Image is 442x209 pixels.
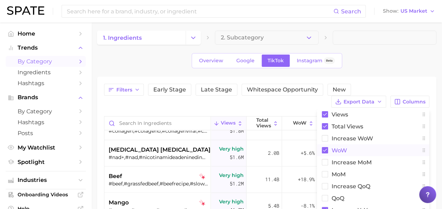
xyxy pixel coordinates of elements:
button: Trends [6,43,86,53]
span: Late Stage [201,87,232,93]
span: Show [383,9,398,13]
img: SPATE [7,6,44,15]
span: Export Data [344,99,374,105]
span: Whitespace Opportunity [247,87,318,93]
input: Search in ingredients [104,116,211,130]
span: Posts [18,130,74,137]
a: TikTok [262,55,290,67]
button: Export Data [331,96,386,108]
span: WoW [332,147,347,153]
div: nicotinamide adenine dinucleotide (nad) [104,140,211,166]
span: 2. Subcategory [221,34,264,41]
button: Change Category [186,31,201,45]
a: InstagramBeta [291,55,341,67]
span: Very high [219,171,244,179]
span: Search [341,8,361,15]
a: by Category [6,106,86,117]
a: Hashtags [6,117,86,128]
span: Views [221,120,236,126]
span: 51.8m [230,127,244,135]
span: US Market [401,9,427,13]
span: Home [18,30,74,37]
a: Posts [6,128,86,139]
span: 51.6m [230,153,244,161]
span: Columns [403,99,425,105]
button: WoW [282,116,318,130]
span: New [333,87,346,93]
span: Brands [18,94,74,101]
span: QoQ [332,195,344,201]
span: WoW [293,120,307,126]
span: by Category [18,108,74,115]
span: Beta [326,58,333,64]
a: Onboarding Videos [6,189,86,200]
button: Industries [6,175,86,185]
span: 2.0b [268,149,279,157]
a: Overview [193,55,229,67]
span: Very high [219,197,244,206]
span: increase MoM [332,159,372,165]
button: 2. Subcategory [215,31,319,45]
span: beef [109,172,122,180]
button: beeftiktok falling star#beef,#grassfedbeef,#beefrecipe,#slowcookedbeef,#picadilloderes,#easybeefr... [104,166,429,193]
span: Spotlight [18,159,74,165]
span: Filters [116,87,132,93]
span: Google [236,58,255,64]
span: Onboarding Videos [18,191,74,198]
button: [MEDICAL_DATA] [MEDICAL_DATA] dinucleotide (nad)#nad+,#nad,#nicotinamideadeninedinucleotide,#nadp... [104,140,429,166]
a: by Category [6,56,86,67]
a: Home [6,28,86,39]
span: Total Views [332,123,363,129]
span: 1. ingredients [103,34,142,41]
span: Early Stage [153,87,186,93]
img: tiktok falling star [199,199,205,206]
a: Ingredients [6,67,86,78]
span: +18.9% [298,175,315,184]
span: mango [109,198,129,207]
span: Trends [18,45,74,51]
span: Overview [199,58,223,64]
button: Brands [6,92,86,103]
a: Hashtags [6,78,86,89]
span: Industries [18,177,74,183]
span: increase QoQ [332,183,370,189]
span: Views [332,112,348,118]
span: Total Views [256,118,271,128]
span: 11.4b [265,175,279,184]
img: tiktok falling star [199,173,205,179]
button: Filters [104,84,144,96]
span: Increase WoW [332,135,373,141]
span: TikTok [268,58,284,64]
span: MoM [332,171,346,177]
button: Total Views [246,116,282,130]
button: Views [211,116,246,130]
div: #nad+,#nad,#nicotinamideadeninedinucleotide,#nadplusbeauty [109,154,208,160]
span: +5.6% [301,149,315,157]
span: Hashtags [18,119,74,126]
span: [MEDICAL_DATA] [MEDICAL_DATA] dinucleotide (nad) [109,146,267,154]
button: ShowUS Market [381,7,437,16]
div: #collagen,#colageno,#collagenviral,#colágeno,#collagenproduction,#colagenonatural,#collagenbenefi... [109,128,208,134]
span: Very high [219,145,244,153]
a: 1. ingredients [97,31,186,45]
span: by Category [18,58,74,65]
button: Columns [390,96,429,108]
span: Ingredients [18,69,74,76]
span: 51.2m [230,179,244,188]
a: Google [230,55,261,67]
div: #beef,#grassfedbeef,#beefrecipe,#slowcookedbeef,#picadilloderes,#easybeefrecipe,#beefdinner,#beef... [109,180,208,187]
a: My Watchlist [6,142,86,153]
span: Hashtags [18,80,74,87]
input: Search here for a brand, industry, or ingredient [66,5,333,17]
span: My Watchlist [18,144,74,151]
a: Spotlight [6,157,86,167]
span: Instagram [297,58,322,64]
